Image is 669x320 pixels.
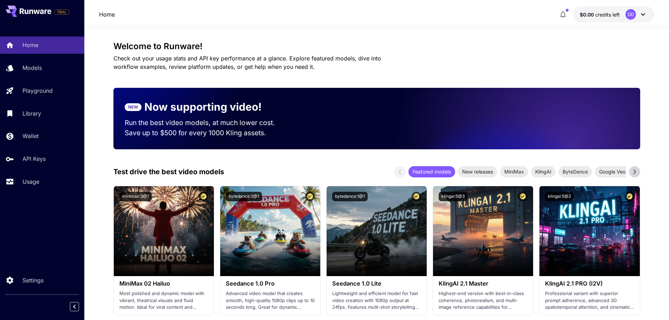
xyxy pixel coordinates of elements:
img: alt [220,186,320,276]
button: $0.00DD [573,6,654,22]
a: Home [99,10,115,19]
h3: Seedance 1.0 Pro [226,280,315,287]
span: Featured models [408,168,455,175]
div: Featured models [408,166,455,177]
p: Test drive the best video models [113,166,224,177]
span: credits left [595,12,620,18]
button: Certified Model – Vetted for best performance and includes a commercial license. [412,192,421,201]
button: klingai:5@2 [545,192,574,201]
p: Settings [22,276,44,285]
p: API Keys [22,155,46,163]
span: KlingAI [531,168,556,175]
p: Playground [22,86,53,95]
p: Most polished and dynamic model with vibrant, theatrical visuals and fluid motion. Ideal for vira... [119,290,208,311]
h3: KlingAI 2.1 PRO (I2V) [545,280,634,287]
span: Check out your usage stats and API key performance at a glance. Explore featured models, dive int... [113,55,381,70]
button: Certified Model – Vetted for best performance and includes a commercial license. [518,192,527,201]
p: Models [22,64,42,72]
span: Google Veo [595,168,630,175]
p: Professional variant with superior prompt adherence, advanced 3D spatiotemporal attention, and ci... [545,290,634,311]
img: alt [433,186,533,276]
div: New releases [458,166,497,177]
p: Highest-end version with best-in-class coherence, photorealism, and multi-image reference capabil... [439,290,527,311]
h3: MiniMax 02 Hailuo [119,280,208,287]
div: Collapse sidebar [75,300,84,313]
div: MiniMax [500,166,528,177]
p: Now supporting video! [144,99,262,115]
p: Wallet [22,132,39,140]
div: ByteDance [558,166,592,177]
button: Certified Model – Vetted for best performance and includes a commercial license. [199,192,208,201]
div: DD [625,9,636,20]
span: New releases [458,168,497,175]
p: Run the best video models, at much lower cost. [125,118,288,128]
button: minimax:3@1 [119,192,152,201]
p: Usage [22,177,39,186]
img: alt [327,186,427,276]
button: Certified Model – Vetted for best performance and includes a commercial license. [305,192,315,201]
h3: Seedance 1.0 Lite [332,280,421,287]
div: KlingAI [531,166,556,177]
button: bytedance:2@1 [226,192,262,201]
p: Lightweight and efficient model for fast video creation with 1080p output at 24fps. Features mult... [332,290,421,311]
span: MiniMax [500,168,528,175]
img: alt [539,186,640,276]
button: Collapse sidebar [70,302,79,311]
h3: Welcome to Runware! [113,41,640,51]
nav: breadcrumb [99,10,115,19]
button: bytedance:1@1 [332,192,368,201]
p: Save up to $500 for every 1000 Kling assets. [125,128,288,138]
span: $0.00 [580,12,595,18]
p: Advanced video model that creates smooth, high-quality 1080p clips up to 10 seconds long. Great f... [226,290,315,311]
span: ByteDance [558,168,592,175]
span: Add your payment card to enable full platform functionality. [54,8,70,16]
p: Home [22,41,38,49]
img: alt [114,186,214,276]
button: Certified Model – Vetted for best performance and includes a commercial license. [625,192,634,201]
h3: KlingAI 2.1 Master [439,280,527,287]
p: NEW [128,104,138,110]
button: klingai:5@3 [439,192,467,201]
div: Google Veo [595,166,630,177]
p: Library [22,109,41,118]
div: $0.00 [580,11,620,18]
span: TRIAL [54,9,69,15]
